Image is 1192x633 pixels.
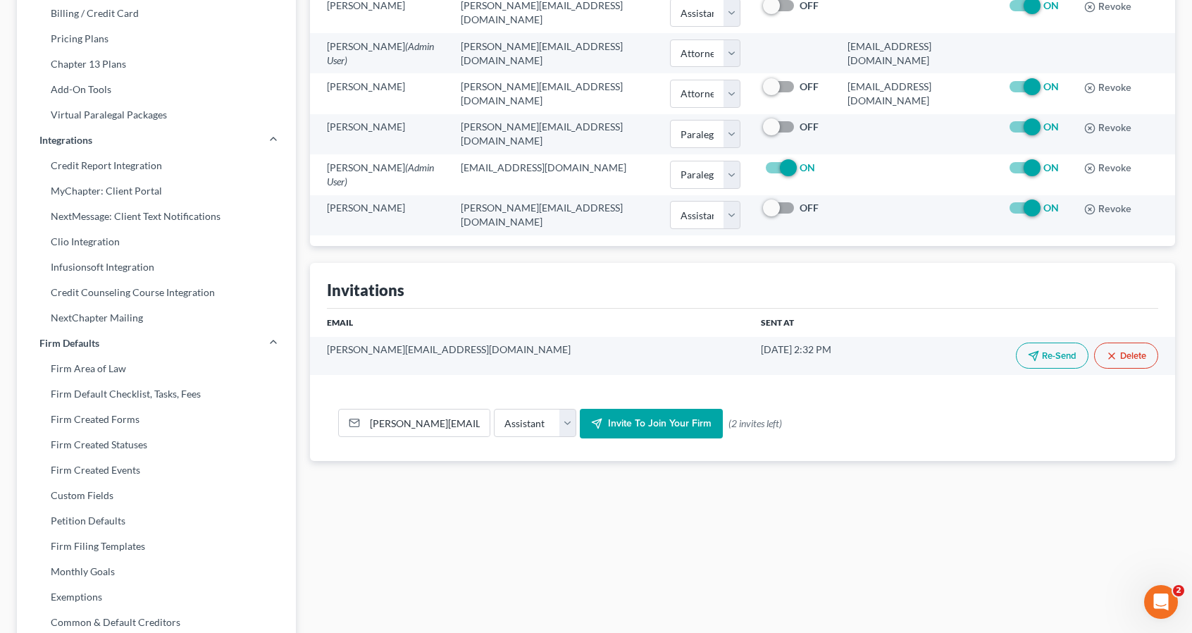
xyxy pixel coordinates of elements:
[1043,161,1059,173] strong: ON
[17,102,296,128] a: Virtual Paralegal Packages
[17,331,296,356] a: Firm Defaults
[17,432,296,457] a: Firm Created Statuses
[17,508,296,534] a: Petition Defaults
[1173,585,1184,596] span: 2
[608,417,712,429] span: Invite to join your firm
[17,77,296,102] a: Add-On Tools
[17,1,296,26] a: Billing / Credit Card
[327,40,434,66] span: (Admin User)
[17,51,296,77] a: Chapter 13 Plans
[728,417,782,431] span: (2 invites left)
[310,337,750,375] td: [PERSON_NAME][EMAIL_ADDRESS][DOMAIN_NAME]
[1016,343,1088,369] button: Re-Send
[1043,80,1059,92] strong: ON
[800,121,819,133] strong: OFF
[310,33,449,73] td: [PERSON_NAME]
[1043,202,1059,214] strong: ON
[17,559,296,584] a: Monthly Goals
[17,381,296,407] a: Firm Default Checklist, Tasks, Fees
[1043,121,1059,133] strong: ON
[800,161,815,173] strong: ON
[449,195,659,235] td: [PERSON_NAME][EMAIL_ADDRESS][DOMAIN_NAME]
[836,33,995,73] td: [EMAIL_ADDRESS][DOMAIN_NAME]
[449,114,659,154] td: [PERSON_NAME][EMAIL_ADDRESS][DOMAIN_NAME]
[1084,163,1131,174] button: Revoke
[17,153,296,178] a: Credit Report Integration
[327,280,404,300] div: Invitations
[449,33,659,73] td: [PERSON_NAME][EMAIL_ADDRESS][DOMAIN_NAME]
[1094,343,1158,369] button: Delete
[17,280,296,305] a: Credit Counseling Course Integration
[750,337,900,375] td: [DATE] 2:32 PM
[17,584,296,610] a: Exemptions
[17,457,296,483] a: Firm Created Events
[1084,204,1131,215] button: Revoke
[310,114,449,154] td: [PERSON_NAME]
[365,410,490,436] input: Email Address
[449,73,659,113] td: [PERSON_NAME][EMAIL_ADDRESS][DOMAIN_NAME]
[17,356,296,381] a: Firm Area of Law
[580,409,723,438] button: Invite to join your firm
[750,309,900,337] th: Sent At
[800,202,819,214] strong: OFF
[1084,123,1131,134] button: Revoke
[17,305,296,331] a: NextChapter Mailing
[39,133,92,147] span: Integrations
[449,154,659,195] td: [EMAIL_ADDRESS][DOMAIN_NAME]
[1084,82,1131,94] button: Revoke
[17,178,296,204] a: MyChapter: Client Portal
[17,26,296,51] a: Pricing Plans
[17,483,296,508] a: Custom Fields
[17,407,296,432] a: Firm Created Forms
[327,161,434,188] span: (Admin User)
[1084,1,1131,13] button: Revoke
[17,254,296,280] a: Infusionsoft Integration
[310,195,449,235] td: [PERSON_NAME]
[310,309,750,337] th: Email
[836,73,995,113] td: [EMAIL_ADDRESS][DOMAIN_NAME]
[17,204,296,229] a: NextMessage: Client Text Notifications
[39,336,99,350] span: Firm Defaults
[17,229,296,254] a: Clio Integration
[1144,585,1178,619] iframe: Intercom live chat
[17,534,296,559] a: Firm Filing Templates
[800,80,819,92] strong: OFF
[310,154,449,195] td: [PERSON_NAME]
[17,128,296,153] a: Integrations
[310,73,449,113] td: [PERSON_NAME]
